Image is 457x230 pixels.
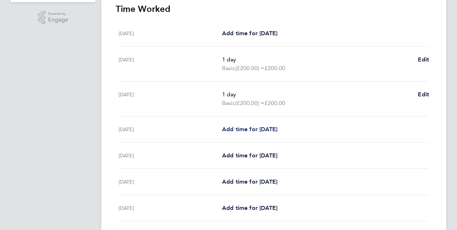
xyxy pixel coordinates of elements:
span: Add time for [DATE] [222,152,277,159]
div: [DATE] [119,90,222,107]
span: Add time for [DATE] [222,178,277,185]
span: £200.00 [264,100,285,106]
h3: Time Worked [116,3,432,15]
a: Edit [418,90,429,99]
span: Powered by [48,11,68,17]
a: Powered byEngage [38,11,69,24]
span: Basic [222,64,235,73]
span: (£200.00) = [235,100,264,106]
span: (£200.00) = [235,65,264,72]
span: Add time for [DATE] [222,204,277,211]
a: Add time for [DATE] [222,125,277,134]
div: [DATE] [119,178,222,186]
div: [DATE] [119,55,222,73]
span: Edit [418,91,429,98]
div: [DATE] [119,125,222,134]
span: Add time for [DATE] [222,126,277,133]
div: [DATE] [119,29,222,38]
span: Basic [222,99,235,107]
span: £200.00 [264,65,285,72]
a: Add time for [DATE] [222,29,277,38]
span: Add time for [DATE] [222,30,277,37]
span: Edit [418,56,429,63]
a: Add time for [DATE] [222,178,277,186]
a: Add time for [DATE] [222,151,277,160]
a: Edit [418,55,429,64]
div: [DATE] [119,204,222,212]
div: [DATE] [119,151,222,160]
p: 1 day [222,55,412,64]
a: Add time for [DATE] [222,204,277,212]
span: Engage [48,17,68,23]
p: 1 day [222,90,412,99]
